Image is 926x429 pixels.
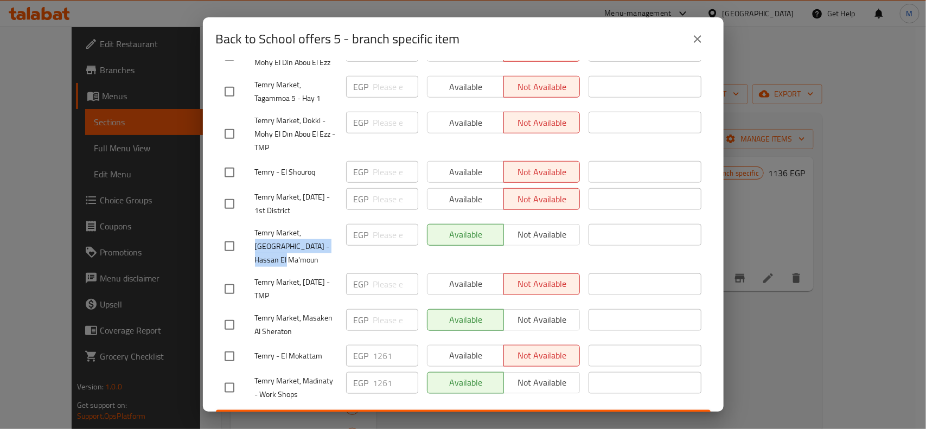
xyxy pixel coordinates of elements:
span: Temry Market, Tagammoa 5 - Hay 1 [255,78,337,105]
input: Please enter price [373,309,418,331]
p: EGP [354,80,369,93]
input: Please enter price [373,345,418,367]
span: Temry Market, Dokki - Mohy El Din Abou El Ezz [255,42,337,69]
span: Temry Market, [DATE] - 1st District [255,190,337,217]
input: Please enter price [373,188,418,210]
span: Temry - El Shouroq [255,165,337,179]
p: EGP [354,376,369,389]
span: Temry Market, [GEOGRAPHIC_DATA] - Hassan El Ma'moun [255,226,337,267]
input: Please enter price [373,112,418,133]
span: Temry - El Mokattam [255,349,337,363]
input: Please enter price [373,273,418,295]
span: Temry Market, [DATE] - TMP [255,276,337,303]
p: EGP [354,165,369,178]
button: close [685,26,711,52]
h2: Back to School offers 5 - branch specific item [216,30,460,48]
p: EGP [354,228,369,241]
input: Please enter price [373,224,418,246]
p: EGP [354,349,369,362]
p: EGP [354,313,369,326]
span: Temry Market, Masaken Al Sheraton [255,311,337,338]
input: Please enter price [373,372,418,394]
p: EGP [354,116,369,129]
p: EGP [354,278,369,291]
p: EGP [354,193,369,206]
input: Please enter price [373,161,418,183]
span: Temry Market, Dokki - Mohy El Din Abou El Ezz - TMP [255,114,337,155]
input: Please enter price [373,76,418,98]
span: Temry Market, Madinaty - Work Shops [255,374,337,401]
